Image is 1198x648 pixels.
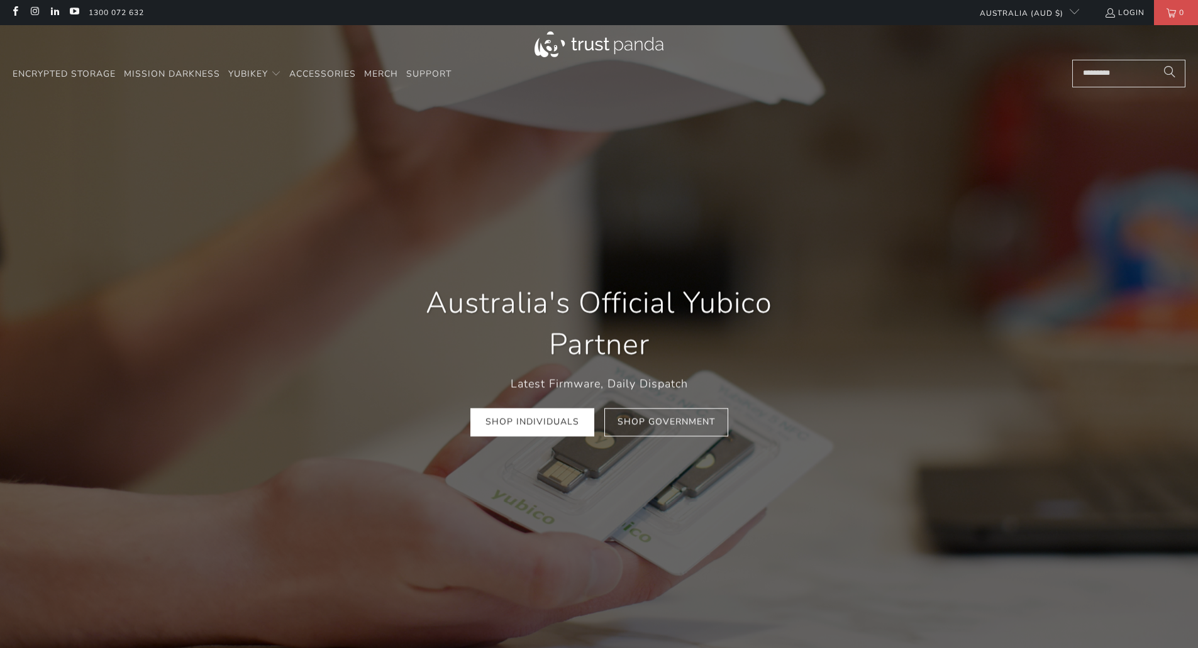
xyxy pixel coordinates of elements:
span: Accessories [289,68,356,80]
a: 1300 072 632 [89,6,144,19]
a: Trust Panda Australia on Facebook [9,8,20,18]
a: Accessories [289,60,356,89]
a: Support [406,60,452,89]
nav: Translation missing: en.navigation.header.main_nav [13,60,452,89]
a: Trust Panda Australia on YouTube [69,8,79,18]
summary: YubiKey [228,60,281,89]
a: Merch [364,60,398,89]
span: Merch [364,68,398,80]
a: Trust Panda Australia on LinkedIn [49,8,60,18]
span: YubiKey [228,68,268,80]
a: Trust Panda Australia on Instagram [29,8,40,18]
span: Support [406,68,452,80]
img: Trust Panda Australia [535,31,663,57]
a: Login [1104,6,1145,19]
span: Encrypted Storage [13,68,116,80]
input: Search... [1072,60,1185,87]
h1: Australia's Official Yubico Partner [392,282,807,365]
a: Shop Individuals [470,409,594,437]
button: Search [1154,60,1185,87]
span: Mission Darkness [124,68,220,80]
a: Shop Government [604,409,728,437]
p: Latest Firmware, Daily Dispatch [392,375,807,393]
a: Encrypted Storage [13,60,116,89]
a: Mission Darkness [124,60,220,89]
